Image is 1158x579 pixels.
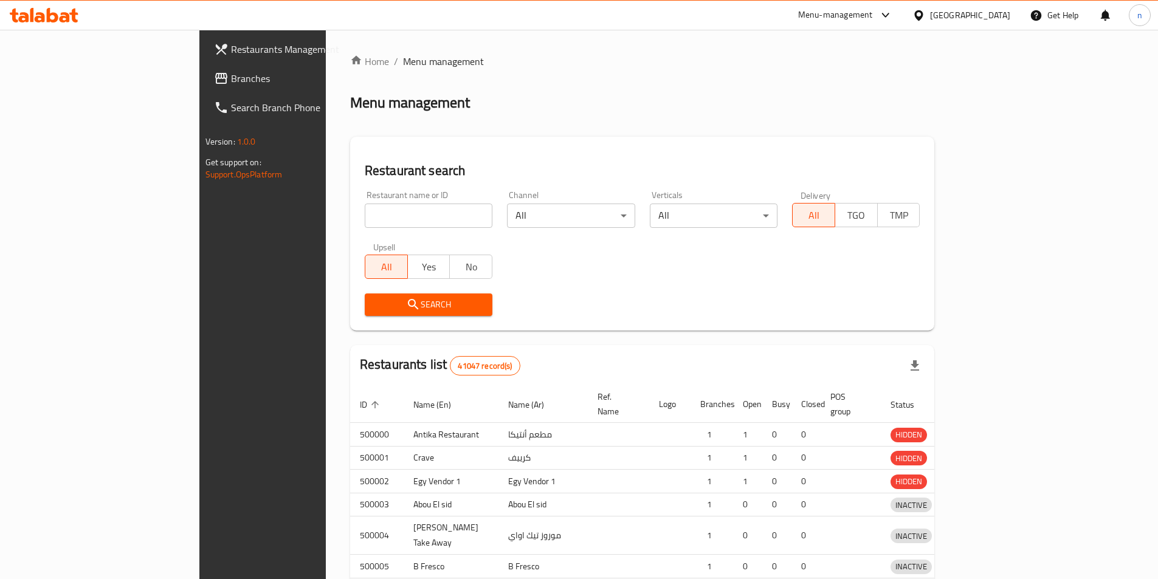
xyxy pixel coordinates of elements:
[365,255,408,279] button: All
[204,93,393,122] a: Search Branch Phone
[373,242,396,251] label: Upsell
[404,470,498,493] td: Egy Vendor 1
[650,204,777,228] div: All
[891,529,932,543] span: INACTIVE
[883,207,915,224] span: TMP
[791,386,821,423] th: Closed
[798,8,873,22] div: Menu-management
[404,516,498,555] td: [PERSON_NAME] Take Away
[403,54,484,69] span: Menu management
[598,389,635,419] span: Ref. Name
[801,191,831,199] label: Delivery
[691,493,733,516] td: 1
[365,293,492,316] button: Search
[891,428,927,442] span: HIDDEN
[762,555,791,578] td: 0
[733,516,762,555] td: 0
[891,397,930,412] span: Status
[891,560,932,574] span: INACTIVE
[762,423,791,447] td: 0
[365,162,920,180] h2: Restaurant search
[691,446,733,470] td: 1
[455,258,488,276] span: No
[498,493,588,516] td: Abou El sid
[365,204,492,228] input: Search for restaurant name or ID..
[360,397,383,412] span: ID
[498,446,588,470] td: كرييف
[691,470,733,493] td: 1
[231,100,383,115] span: Search Branch Phone
[930,9,1010,22] div: [GEOGRAPHIC_DATA]
[404,423,498,447] td: Antika Restaurant
[900,351,929,380] div: Export file
[691,516,733,555] td: 1
[507,204,635,228] div: All
[360,355,520,375] h2: Restaurants list
[498,555,588,578] td: B Fresco
[205,154,261,170] span: Get support on:
[204,64,393,93] a: Branches
[791,493,821,516] td: 0
[649,386,691,423] th: Logo
[413,258,446,276] span: Yes
[231,71,383,86] span: Branches
[733,470,762,493] td: 1
[733,423,762,447] td: 1
[498,516,588,555] td: موروز تيك اواي
[798,207,830,224] span: All
[374,297,483,312] span: Search
[404,493,498,516] td: Abou El sid
[891,498,932,512] span: INACTIVE
[498,470,588,493] td: Egy Vendor 1
[762,493,791,516] td: 0
[350,93,470,112] h2: Menu management
[762,470,791,493] td: 0
[450,356,520,375] div: Total records count
[691,386,733,423] th: Branches
[840,207,873,224] span: TGO
[450,360,519,372] span: 41047 record(s)
[413,397,467,412] span: Name (En)
[733,386,762,423] th: Open
[733,446,762,470] td: 1
[1137,9,1142,22] span: n
[237,134,256,149] span: 1.0.0
[762,386,791,423] th: Busy
[891,451,927,465] span: HIDDEN
[204,35,393,64] a: Restaurants Management
[205,134,235,149] span: Version:
[791,446,821,470] td: 0
[891,475,927,488] span: HIDDEN
[762,446,791,470] td: 0
[691,423,733,447] td: 1
[733,493,762,516] td: 0
[792,203,835,227] button: All
[762,516,791,555] td: 0
[791,516,821,555] td: 0
[449,255,492,279] button: No
[404,446,498,470] td: Crave
[791,423,821,447] td: 0
[891,451,927,465] div: HIDDEN
[830,389,866,419] span: POS group
[791,470,821,493] td: 0
[691,555,733,578] td: 1
[791,555,821,578] td: 0
[835,203,878,227] button: TGO
[350,54,935,69] nav: breadcrumb
[508,397,560,412] span: Name (Ar)
[498,423,588,447] td: مطعم أنتيكا
[877,203,920,227] button: TMP
[370,258,403,276] span: All
[231,42,383,57] span: Restaurants Management
[733,555,762,578] td: 0
[407,255,450,279] button: Yes
[394,54,398,69] li: /
[404,555,498,578] td: B Fresco
[205,166,283,182] a: Support.OpsPlatform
